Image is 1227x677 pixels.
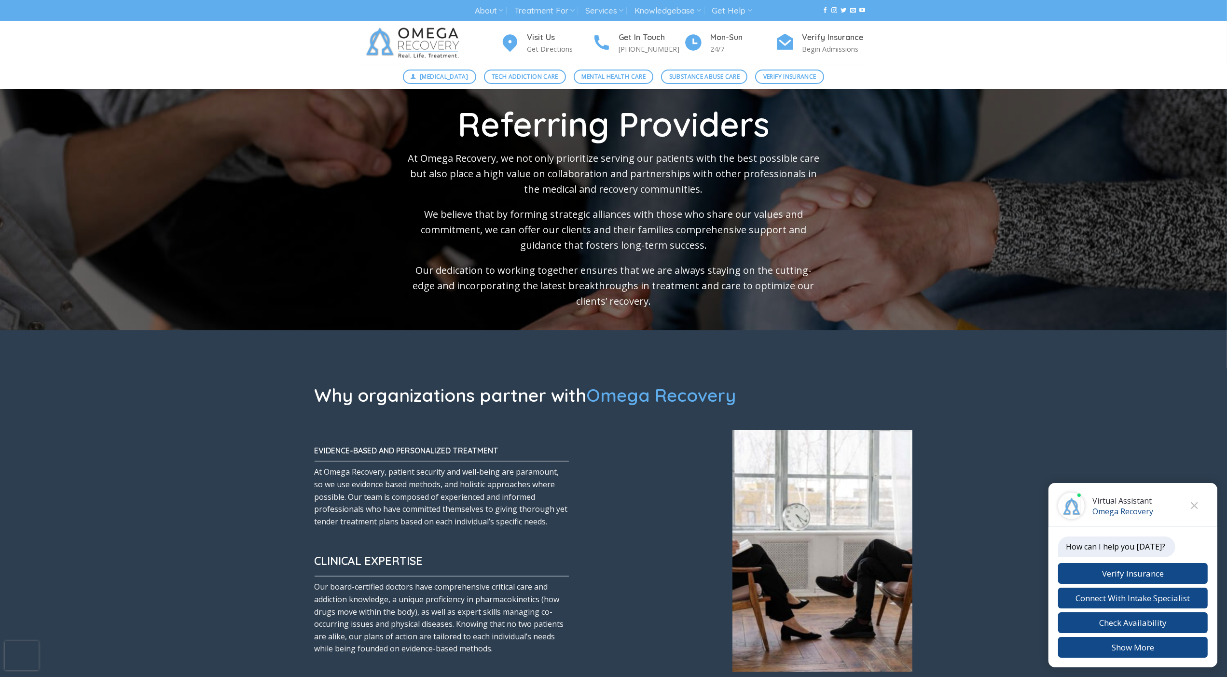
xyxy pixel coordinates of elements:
a: Follow on Twitter [841,7,847,14]
a: Verify Insurance [755,70,824,84]
p: 24/7 [711,43,775,55]
h2: Why organizations partner with [315,383,808,407]
a: Mental Health Care [574,70,653,84]
h4: Visit Us [527,31,592,44]
img: Omega Recovery [360,21,469,65]
a: Visit Us Get Directions [500,31,592,55]
a: Treatment For [514,2,575,20]
a: Get In Touch [PHONE_NUMBER] [592,31,684,55]
p: [PHONE_NUMBER] [619,43,684,55]
a: Follow on Instagram [831,7,837,14]
span: Mental Health Care [582,72,646,81]
h4: Mon-Sun [711,31,775,44]
a: Follow on YouTube [859,7,865,14]
p: We believe that by forming strategic alliances with those who share our values and commitment, we... [405,207,822,253]
p: At Omega Recovery, patient security and well-being are paramount, so we use evidence based method... [315,466,569,528]
p: Get Directions [527,43,592,55]
a: Get Help [712,2,752,20]
span: Verify Insurance [763,72,816,81]
h4: Verify Insurance [802,31,867,44]
p: Our board-certified doctors have comprehensive critical care and addiction knowledge, a unique pr... [315,581,569,655]
h3: CLINICAL EXPERTISE [315,552,569,570]
h4: Get In Touch [619,31,684,44]
p: Our dedication to working together ensures that we are always staying on the cutting-edge and inc... [405,263,822,309]
a: Verify Insurance Begin Admissions [775,31,867,55]
a: About [475,2,503,20]
p: Begin Admissions [802,43,867,55]
a: Follow on Facebook [822,7,828,14]
a: Send us an email [850,7,856,14]
a: Substance Abuse Care [661,70,747,84]
a: Services [585,2,623,20]
span: Tech Addiction Care [492,72,558,81]
h3: EVIDENCE-BASED AND PERSONALIZED TREATMENT [315,445,569,457]
span: Substance Abuse Care [669,72,740,81]
p: At Omega Recovery, we not only prioritize serving our patients with the best possible care but al... [405,151,822,197]
h1: Referring Providers [405,107,822,141]
span: [MEDICAL_DATA] [420,72,468,81]
a: [MEDICAL_DATA] [403,70,476,84]
a: Knowledgebase [634,2,701,20]
a: Tech Addiction Care [484,70,566,84]
span: Omega Recovery [587,384,736,406]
